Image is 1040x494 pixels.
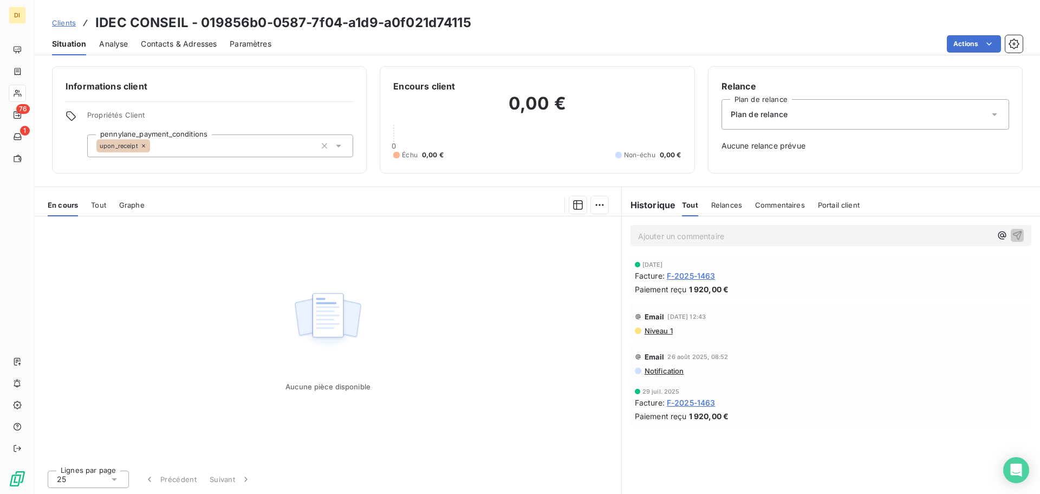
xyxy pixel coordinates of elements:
span: 29 juil. 2025 [642,388,680,395]
span: Échu [402,150,418,160]
button: Actions [947,35,1001,53]
h6: Informations client [66,80,353,93]
h6: Relance [721,80,1009,93]
span: Situation [52,39,86,49]
span: Paiement reçu [635,284,687,295]
h3: IDEC CONSEIL - 019856b0-0587-7f04-a1d9-a0f021d74115 [95,13,471,33]
span: 0,00 € [660,150,681,160]
span: Facture : [635,270,665,281]
img: Empty state [293,287,362,354]
span: En cours [48,201,78,209]
span: Tout [682,201,698,209]
span: 1 920,00 € [689,284,729,295]
button: Précédent [138,468,203,491]
span: 0 [392,142,396,150]
span: Tout [91,201,106,209]
span: 76 [16,104,30,114]
span: Contacts & Adresses [141,39,217,49]
input: Ajouter une valeur [150,141,159,151]
span: Non-échu [624,150,655,160]
a: Clients [52,17,76,28]
span: Aucune pièce disponible [285,382,370,391]
span: Email [645,352,665,361]
span: 25 [57,474,66,485]
span: F-2025-1463 [667,397,716,408]
div: DI [9,7,26,24]
span: Aucune relance prévue [721,140,1009,151]
span: [DATE] 12:43 [667,313,706,320]
span: Plan de relance [731,109,788,120]
span: Paiement reçu [635,410,687,422]
span: Paramètres [230,39,271,49]
span: Relances [711,201,742,209]
span: Propriétés Client [87,111,353,126]
h6: Historique [622,198,676,211]
span: Analyse [99,39,128,49]
h2: 0,00 € [393,93,681,125]
img: Logo LeanPay [9,470,26,487]
span: Niveau 1 [643,326,673,335]
span: Notification [643,367,684,375]
span: [DATE] [642,261,663,268]
span: 1 920,00 € [689,410,729,422]
span: Email [645,312,665,321]
span: 26 août 2025, 08:52 [667,354,728,360]
span: 1 [20,126,30,136]
span: Portail client [818,201,860,209]
span: 0,00 € [422,150,444,160]
span: Clients [52,18,76,27]
button: Suivant [203,468,258,491]
span: upon_receipt [100,143,138,149]
h6: Encours client [393,80,455,93]
span: F-2025-1463 [667,270,716,281]
span: Graphe [119,201,145,209]
span: Commentaires [755,201,805,209]
div: Open Intercom Messenger [1003,457,1029,483]
span: Facture : [635,397,665,408]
